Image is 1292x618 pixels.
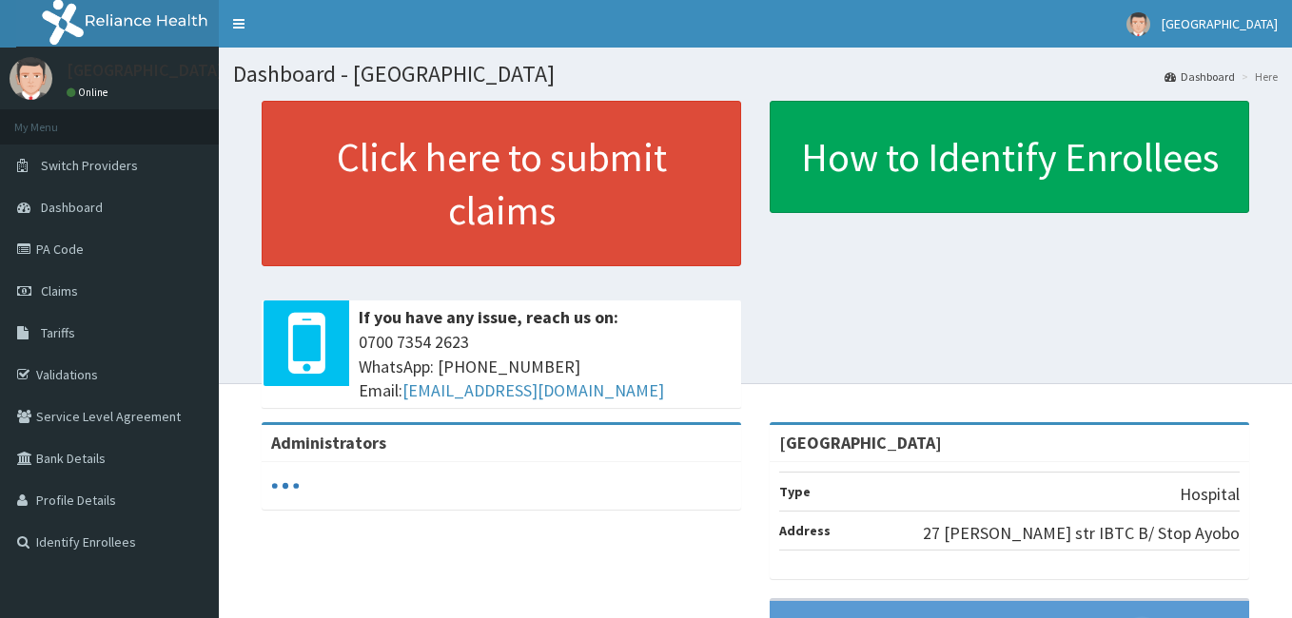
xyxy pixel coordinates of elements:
b: Administrators [271,432,386,454]
p: [GEOGRAPHIC_DATA] [67,62,224,79]
a: Dashboard [1165,68,1235,85]
strong: [GEOGRAPHIC_DATA] [779,432,942,454]
h1: Dashboard - [GEOGRAPHIC_DATA] [233,62,1278,87]
a: Online [67,86,112,99]
svg: audio-loading [271,472,300,500]
p: Hospital [1180,482,1240,507]
img: User Image [1126,12,1150,36]
li: Here [1237,68,1278,85]
b: Address [779,522,831,539]
p: 27 [PERSON_NAME] str IBTC B/ Stop Ayobo [923,521,1240,546]
img: User Image [10,57,52,100]
b: Type [779,483,811,500]
span: Claims [41,282,78,299]
span: Switch Providers [41,157,138,174]
a: Click here to submit claims [262,101,741,266]
span: Dashboard [41,199,103,216]
span: [GEOGRAPHIC_DATA] [1162,15,1278,32]
span: 0700 7354 2623 WhatsApp: [PHONE_NUMBER] Email: [359,330,732,403]
a: [EMAIL_ADDRESS][DOMAIN_NAME] [402,379,664,401]
b: If you have any issue, reach us on: [359,306,618,328]
a: How to Identify Enrollees [770,101,1249,213]
span: Tariffs [41,324,75,341]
